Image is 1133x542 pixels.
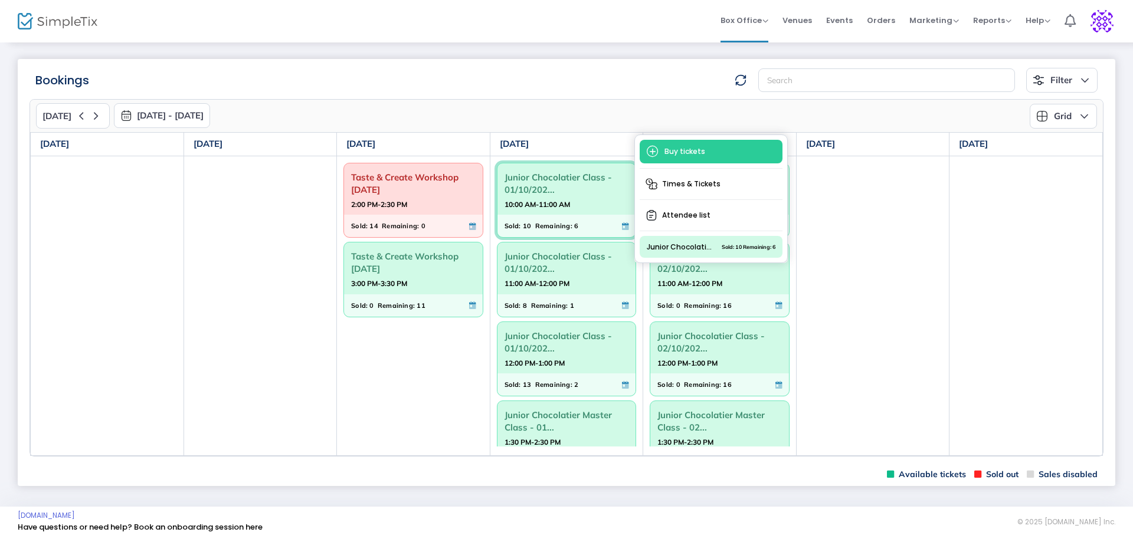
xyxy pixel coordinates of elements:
span: Junior Chocolatier Class [647,242,713,252]
span: Junior Chocolatier Class - 01/10/202... [505,327,629,357]
input: Search [758,68,1015,93]
img: grid [1036,110,1048,122]
th: [DATE] [337,133,490,156]
span: Orders [867,5,895,35]
button: [DATE] - [DATE] [114,103,210,128]
span: Help [1026,15,1050,26]
m-panel-title: Bookings [35,71,89,89]
span: Remaining: [535,219,572,232]
span: 0 [676,299,680,312]
strong: 12:00 PM-1:00 PM [505,356,565,370]
th: [DATE] [796,133,949,156]
span: Events [826,5,853,35]
span: Junior Chocolatier Master Class - 01... [505,406,629,436]
span: 16 [723,378,731,391]
strong: 2:00 PM-2:30 PM [351,197,407,212]
span: Buy tickets [640,140,782,163]
span: 16 [723,299,731,312]
span: 10 [523,219,531,232]
span: 2 [574,378,578,391]
span: 1 [570,299,574,312]
span: Venues [782,5,812,35]
strong: 12:00 PM-1:00 PM [657,356,718,370]
span: Taste & Create Workshop [DATE] [351,247,476,278]
th: [DATE] [643,133,797,156]
span: Remaining: [531,299,568,312]
img: times-tickets [646,178,657,190]
span: Taste & Create Workshop [DATE] [351,168,476,199]
span: 0 [676,378,680,391]
span: Remaining: [382,219,419,232]
th: [DATE] [184,133,337,156]
button: Filter [1026,68,1098,93]
strong: 3:00 PM-3:30 PM [351,276,407,291]
span: Reports [973,15,1011,26]
img: refresh-data [735,74,746,86]
span: Remaining: [684,378,721,391]
span: Junior Chocolatier Class - 01/10/202... [505,168,629,199]
span: Sold: [505,378,521,391]
span: 14 [369,219,378,232]
strong: 1:30 PM-2:30 PM [505,435,561,449]
img: clipboard [646,209,657,221]
span: Sales disabled [1027,469,1098,480]
span: Sold: [657,378,674,391]
strong: 11:00 AM-12:00 PM [657,276,722,291]
img: filter [1033,74,1044,86]
strong: 11:00 AM-12:00 PM [505,276,569,291]
span: Sold: [351,299,368,312]
span: 13 [523,378,531,391]
span: Attendee list [640,205,782,226]
span: Times & Tickets [640,173,782,195]
span: Sold: [351,219,368,232]
span: Available tickets [887,469,966,480]
span: [DATE] [42,111,71,121]
span: Junior Chocolatier Class - 01/10/202... [505,247,629,278]
span: 8 [523,299,527,312]
span: 0 [421,219,425,232]
span: 6 [574,219,578,232]
span: Box Office [721,15,768,26]
strong: 1:30 PM-2:30 PM [657,435,713,449]
th: [DATE] [949,133,1103,156]
span: Marketing [909,15,959,26]
span: Sold: [505,299,521,312]
strong: 10:00 AM-11:00 AM [505,197,570,212]
span: Junior Chocolatier Master Class - 02... [657,406,782,436]
span: Remaining: [378,299,415,312]
span: Sold: 10 Remaining: 6 [722,242,775,252]
span: Sold: [505,219,521,232]
span: 0 [369,299,374,312]
a: [DOMAIN_NAME] [18,511,75,520]
th: [DATE] [490,133,643,156]
span: Sold: [657,299,674,312]
span: Junior Chocolatier Class - 02/10/202... [657,327,782,357]
span: Remaining: [684,299,721,312]
span: Remaining: [535,378,572,391]
a: Have questions or need help? Book an onboarding session here [18,521,263,533]
img: monthly [120,110,132,121]
span: © 2025 [DOMAIN_NAME] Inc. [1017,517,1115,527]
th: [DATE] [31,133,184,156]
span: 11 [417,299,425,312]
span: Sold out [974,469,1019,480]
button: [DATE] [36,103,110,129]
button: Grid [1030,104,1097,129]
